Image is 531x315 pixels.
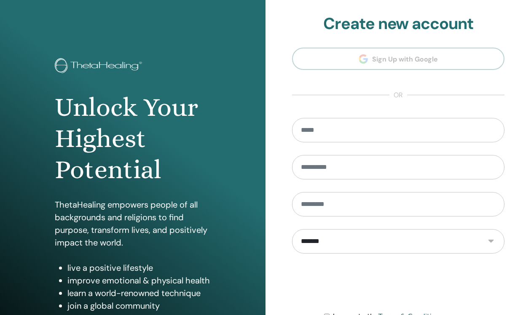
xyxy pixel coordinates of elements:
li: live a positive lifestyle [67,262,211,274]
li: improve emotional & physical health [67,274,211,287]
iframe: reCAPTCHA [334,266,462,299]
p: ThetaHealing empowers people of all backgrounds and religions to find purpose, transform lives, a... [55,198,211,249]
li: join a global community [67,299,211,312]
li: learn a world-renowned technique [67,287,211,299]
span: or [389,90,407,100]
h2: Create new account [292,14,504,34]
h1: Unlock Your Highest Potential [55,92,211,186]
